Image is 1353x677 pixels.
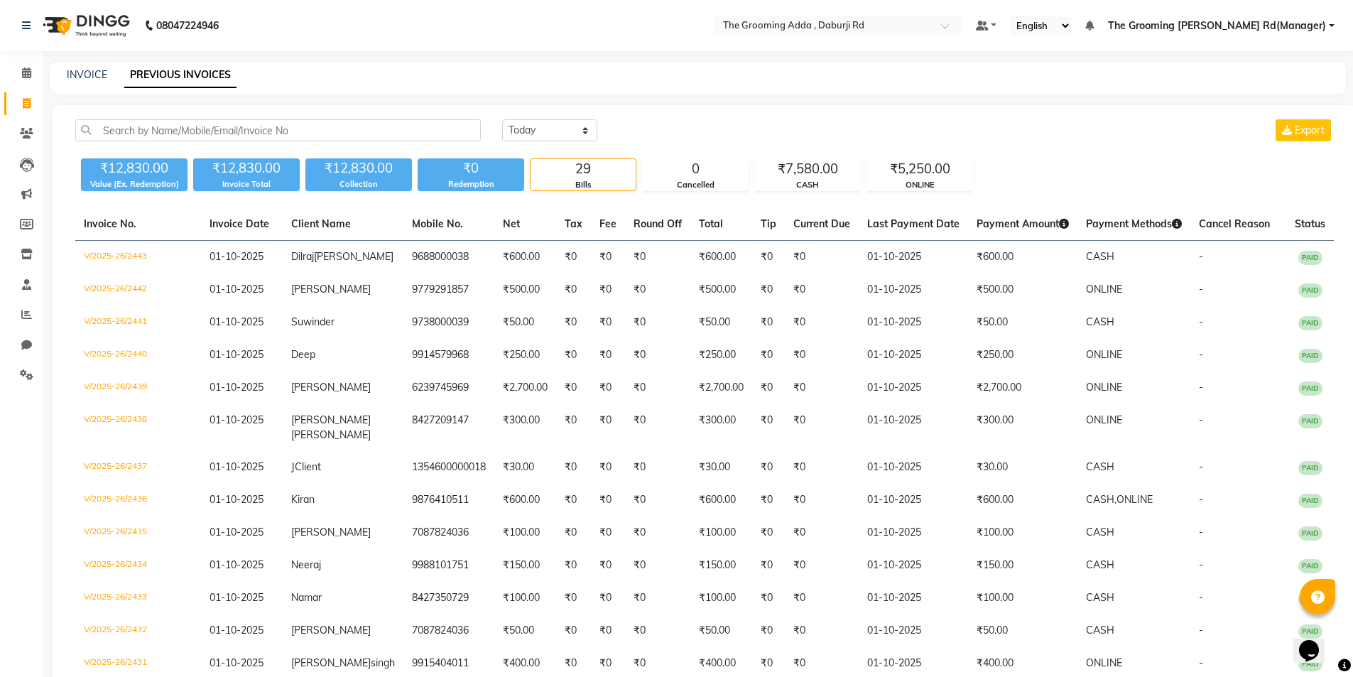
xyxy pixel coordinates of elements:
td: ₹0 [752,549,785,582]
td: 01-10-2025 [859,516,968,549]
td: 01-10-2025 [859,372,968,404]
td: 1354600000018 [403,451,494,484]
span: - [1199,558,1203,571]
span: PAID [1298,381,1322,396]
td: 9738000039 [403,306,494,339]
td: ₹0 [785,614,859,647]
td: V/2025-26/2433 [75,582,201,614]
span: Payment Methods [1086,217,1182,230]
td: ₹100.00 [968,516,1077,549]
td: 9688000038 [403,241,494,274]
td: 01-10-2025 [859,273,968,306]
td: ₹0 [752,306,785,339]
span: ONLINE [1086,348,1122,361]
td: ₹50.00 [494,306,556,339]
td: V/2025-26/2440 [75,339,201,372]
span: PAID [1298,414,1322,428]
td: ₹0 [591,484,625,516]
td: ₹0 [591,241,625,274]
span: - [1199,413,1203,426]
span: Payment Amount [977,217,1069,230]
span: CASH [1086,250,1114,263]
td: ₹0 [785,306,859,339]
span: [PERSON_NAME] [291,526,371,538]
span: CASH [1086,460,1114,473]
td: V/2025-26/2436 [75,484,201,516]
span: Total [699,217,723,230]
td: ₹0 [625,306,690,339]
span: CASH [1086,526,1114,538]
td: ₹0 [625,516,690,549]
td: ₹600.00 [494,484,556,516]
td: 01-10-2025 [859,484,968,516]
span: Invoice Date [210,217,269,230]
td: ₹30.00 [494,451,556,484]
span: 01-10-2025 [210,348,263,361]
td: ₹0 [625,484,690,516]
span: Client Name [291,217,351,230]
td: ₹100.00 [690,582,752,614]
td: V/2025-26/2437 [75,451,201,484]
td: ₹0 [785,484,859,516]
td: ₹0 [625,451,690,484]
td: ₹250.00 [494,339,556,372]
td: ₹0 [752,404,785,451]
td: 01-10-2025 [859,549,968,582]
td: ₹50.00 [968,614,1077,647]
span: ONLINE [1086,656,1122,669]
span: - [1199,315,1203,328]
td: ₹0 [591,451,625,484]
span: [PERSON_NAME] [291,413,371,426]
span: PAID [1298,559,1322,573]
span: CASH [1086,624,1114,637]
span: PAID [1298,592,1322,606]
td: ₹0 [556,484,591,516]
td: 8427350729 [403,582,494,614]
td: 9779291857 [403,273,494,306]
span: - [1199,624,1203,637]
span: ONLINE [1086,283,1122,296]
span: Tax [565,217,582,230]
td: ₹0 [591,306,625,339]
td: V/2025-26/2434 [75,549,201,582]
td: ₹250.00 [690,339,752,372]
span: 01-10-2025 [210,493,263,506]
span: Suwinder [291,315,335,328]
td: ₹0 [625,372,690,404]
td: 01-10-2025 [859,404,968,451]
td: 01-10-2025 [859,339,968,372]
td: ₹0 [556,241,591,274]
span: Export [1295,124,1325,136]
td: ₹0 [625,273,690,306]
td: 9876410511 [403,484,494,516]
span: 01-10-2025 [210,656,263,669]
td: ₹30.00 [690,451,752,484]
td: ₹0 [556,549,591,582]
td: ₹30.00 [968,451,1077,484]
span: Invoice No. [84,217,136,230]
span: PAID [1298,316,1322,330]
span: Status [1295,217,1325,230]
td: ₹150.00 [494,549,556,582]
td: ₹0 [591,549,625,582]
td: 01-10-2025 [859,451,968,484]
td: 7087824036 [403,516,494,549]
span: singh [371,656,395,669]
span: 01-10-2025 [210,591,263,604]
span: Net [503,217,520,230]
span: JClient [291,460,321,473]
td: ₹0 [785,582,859,614]
td: ₹0 [785,516,859,549]
span: ONLINE [1086,413,1122,426]
span: - [1199,381,1203,394]
span: Last Payment Date [867,217,960,230]
td: ₹500.00 [690,273,752,306]
td: ₹0 [625,241,690,274]
span: Current Due [793,217,850,230]
span: Namar [291,591,322,604]
td: ₹0 [752,339,785,372]
span: Tip [761,217,776,230]
td: ₹0 [591,372,625,404]
td: ₹0 [556,372,591,404]
span: PAID [1298,251,1322,265]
